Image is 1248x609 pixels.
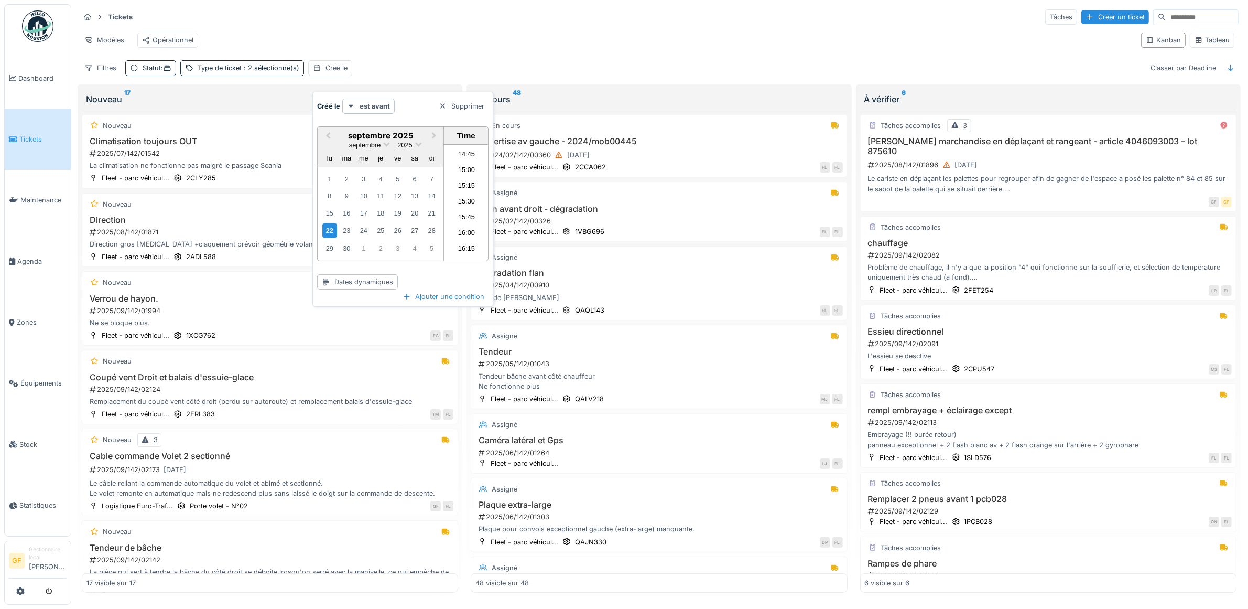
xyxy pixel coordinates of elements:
div: Choose mardi 16 septembre 2025 [340,206,354,220]
div: 2FET254 [964,285,994,295]
div: Fleet - parc véhicul... [491,305,558,315]
h3: rempl embrayage + éclairage except [865,405,1232,415]
div: Fleet - parc véhicul... [880,364,948,374]
div: FL [832,537,843,548]
div: 2025/04/142/00910 [478,280,842,290]
div: MJ [820,394,830,404]
strong: est avant [360,101,390,111]
div: Fleet - parc véhicul... [491,394,558,404]
div: Direction gros [MEDICAL_DATA] +claquement prévoir géométrie volant complètement de travers [86,239,453,249]
div: Logistique Euro-Traf... [102,501,173,511]
div: FL [820,227,830,237]
li: 14:45 [444,147,489,163]
div: 2CLY285 [186,173,216,183]
div: Choose samedi 27 septembre 2025 [408,223,422,238]
div: Fleet - parc véhicul... [102,252,169,262]
span: Équipements [20,378,67,388]
div: FL [1221,517,1232,527]
li: 15:45 [444,210,489,226]
div: LR [1209,285,1219,296]
div: Fleet - parc véhicul... [491,537,558,547]
li: 16:00 [444,226,489,242]
div: Assigné [492,420,517,430]
div: Tâches accomplies [881,311,941,321]
div: FL [820,162,830,173]
div: Choose mercredi 10 septembre 2025 [356,189,371,203]
div: 2ADL588 [186,252,216,262]
div: [DATE] [955,160,978,170]
div: Choose samedi 4 octobre 2025 [408,241,422,255]
div: Tendeur bâche avant côté chauffeur Ne fonctionne plus [475,371,842,391]
li: 16:30 [444,258,489,273]
div: Tâches accomplies [881,222,941,232]
div: 2ERL383 [186,409,215,419]
div: Nouveau [103,435,132,445]
div: Month septembre, 2025 [321,170,440,257]
h3: dégradation flan [475,268,842,278]
div: 1PCB028 [964,517,993,527]
div: mail de [PERSON_NAME] [475,293,842,303]
div: FL [832,162,843,173]
div: En cours [492,121,520,131]
div: Choose vendredi 26 septembre 2025 [390,223,405,238]
div: Choose mercredi 17 septembre 2025 [356,206,371,220]
div: Fleet - parc véhicul... [102,173,169,183]
div: EG [430,330,441,341]
div: FL [443,330,453,341]
div: Choose vendredi 3 octobre 2025 [390,241,405,255]
div: Tâches accomplies [881,121,941,131]
div: [DATE] [567,150,590,160]
div: 2025/05/142/01043 [478,359,842,369]
div: QAQL143 [575,305,604,315]
button: Next Month [427,128,443,145]
div: 6 visible sur 6 [865,578,910,588]
h3: Essieu directionnel [865,327,1232,337]
div: Dates dynamiques [317,274,398,290]
div: Choose jeudi 2 octobre 2025 [374,241,388,255]
h3: Climatisation toujours OUT [86,136,453,146]
div: Choose vendredi 12 septembre 2025 [390,189,405,203]
h3: Remplacer 2 pneus avant 1 pcb028 [865,494,1232,504]
div: Choose mardi 30 septembre 2025 [340,241,354,255]
span: Stock [19,440,67,450]
div: 2025/09/142/02113 [867,418,1232,428]
div: Créé le [325,63,348,73]
div: Statut [143,63,171,73]
h3: [PERSON_NAME] marchandise en déplaçant et rangeant - article 4046093003 – lot 875610 [865,136,1232,156]
div: Choose jeudi 25 septembre 2025 [374,223,388,238]
div: Assigné [492,331,517,341]
sup: 6 [902,93,906,105]
div: Choose mercredi 1 octobre 2025 [356,241,371,255]
div: La climatisation ne fonctionne pas malgré le passage Scania [86,161,453,170]
div: L'essieu se desctive [865,351,1232,361]
div: FL [1221,453,1232,463]
div: Porte volet - N°02 [190,501,248,511]
div: FL [832,458,843,469]
div: 2024/02/142/00360 [478,148,842,162]
li: 15:15 [444,179,489,195]
div: 3 [963,121,968,131]
div: Kanban [1146,35,1181,45]
li: 15:00 [444,163,489,179]
div: samedi [408,151,422,165]
div: mardi [340,151,354,165]
div: 48 visible sur 48 [475,578,529,588]
div: 2025/06/142/01303 [478,512,842,522]
div: Choose lundi 8 septembre 2025 [322,189,337,203]
sup: 17 [124,93,131,105]
div: 2CCA062 [575,162,606,172]
button: Previous Month [319,128,335,145]
div: FL [832,394,843,404]
div: Remplacement du coupé vent côté droit (perdu sur autoroute) et remplacement balais d'essuie-glace [86,397,453,407]
div: Choose dimanche 21 septembre 2025 [425,206,439,220]
div: Ne se bloque plus. [86,318,453,328]
div: Fleet - parc véhicul... [880,517,948,527]
div: MS [1209,364,1219,375]
h3: Coupé vent Droit et balais d'essuie-glace [86,372,453,382]
div: Choose samedi 6 septembre 2025 [408,172,422,186]
li: [PERSON_NAME] [29,546,67,576]
div: Fleet - parc véhicul... [102,330,169,340]
h3: Rampes de phare [865,559,1232,569]
div: 2025/08/142/01896 [867,158,1232,172]
li: 16:15 [444,242,489,258]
